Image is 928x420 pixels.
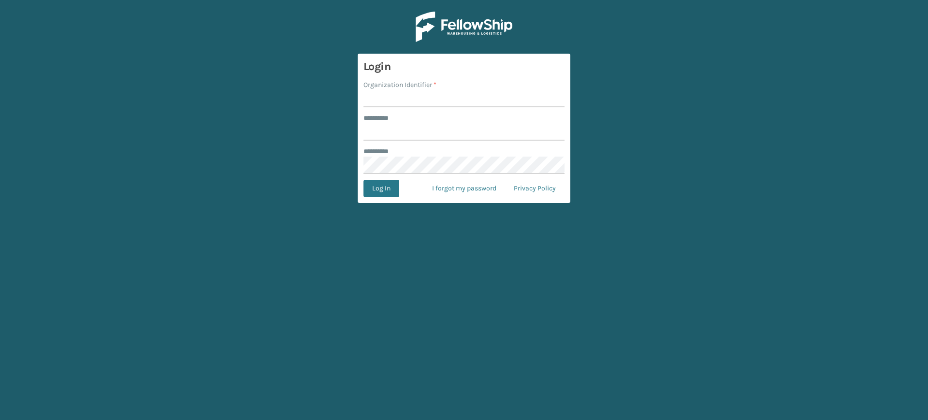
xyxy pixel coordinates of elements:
label: Organization Identifier [363,80,436,90]
a: I forgot my password [423,180,505,197]
img: Logo [416,12,512,42]
a: Privacy Policy [505,180,565,197]
h3: Login [363,59,565,74]
button: Log In [363,180,399,197]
